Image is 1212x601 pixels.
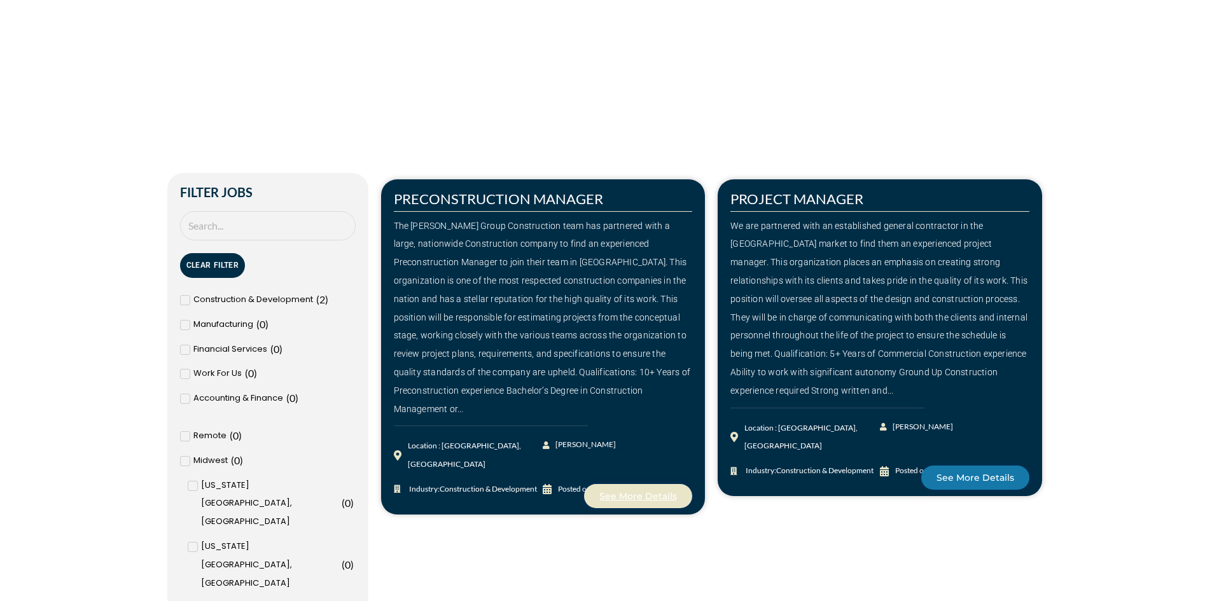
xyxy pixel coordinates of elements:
[270,343,274,355] span: (
[256,318,260,330] span: (
[180,186,356,198] h2: Filter Jobs
[351,497,354,509] span: )
[408,437,543,474] div: Location : [GEOGRAPHIC_DATA], [GEOGRAPHIC_DATA]
[584,484,692,508] a: See More Details
[289,392,295,404] span: 0
[233,429,239,441] span: 0
[193,315,253,334] span: Manufacturing
[394,190,603,207] a: PRECONSTRUCTION MANAGER
[254,367,257,379] span: )
[921,466,1029,490] a: See More Details
[342,497,345,509] span: (
[937,473,1014,482] span: See More Details
[260,318,265,330] span: 0
[345,497,351,509] span: 0
[295,392,298,404] span: )
[248,367,254,379] span: 0
[239,429,242,441] span: )
[319,293,325,305] span: 2
[730,217,1029,400] div: We are partnered with an established general contractor in the [GEOGRAPHIC_DATA] market to find t...
[316,293,319,305] span: (
[543,436,617,454] a: [PERSON_NAME]
[180,253,246,278] button: Clear Filter
[180,211,356,241] input: Search Job
[880,418,954,436] a: [PERSON_NAME]
[240,454,243,466] span: )
[279,343,282,355] span: )
[286,392,289,404] span: (
[230,429,233,441] span: (
[345,558,351,570] span: 0
[201,537,338,592] span: [US_STATE][GEOGRAPHIC_DATA], [GEOGRAPHIC_DATA]
[193,427,226,445] span: Remote
[245,367,248,379] span: (
[193,452,228,470] span: Midwest
[201,476,338,531] span: [US_STATE][GEOGRAPHIC_DATA], [GEOGRAPHIC_DATA]
[325,293,328,305] span: )
[351,558,354,570] span: )
[274,343,279,355] span: 0
[193,340,267,359] span: Financial Services
[193,364,242,383] span: Work For Us
[234,454,240,466] span: 0
[193,389,283,408] span: Accounting & Finance
[552,436,616,454] span: [PERSON_NAME]
[599,492,677,501] span: See More Details
[394,217,693,418] div: The [PERSON_NAME] Group Construction team has partnered with a large, nationwide Construction com...
[193,291,313,309] span: Construction & Development
[744,419,880,456] div: Location : [GEOGRAPHIC_DATA], [GEOGRAPHIC_DATA]
[342,558,345,570] span: (
[730,190,863,207] a: PROJECT MANAGER
[265,318,268,330] span: )
[231,454,234,466] span: (
[889,418,953,436] span: [PERSON_NAME]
